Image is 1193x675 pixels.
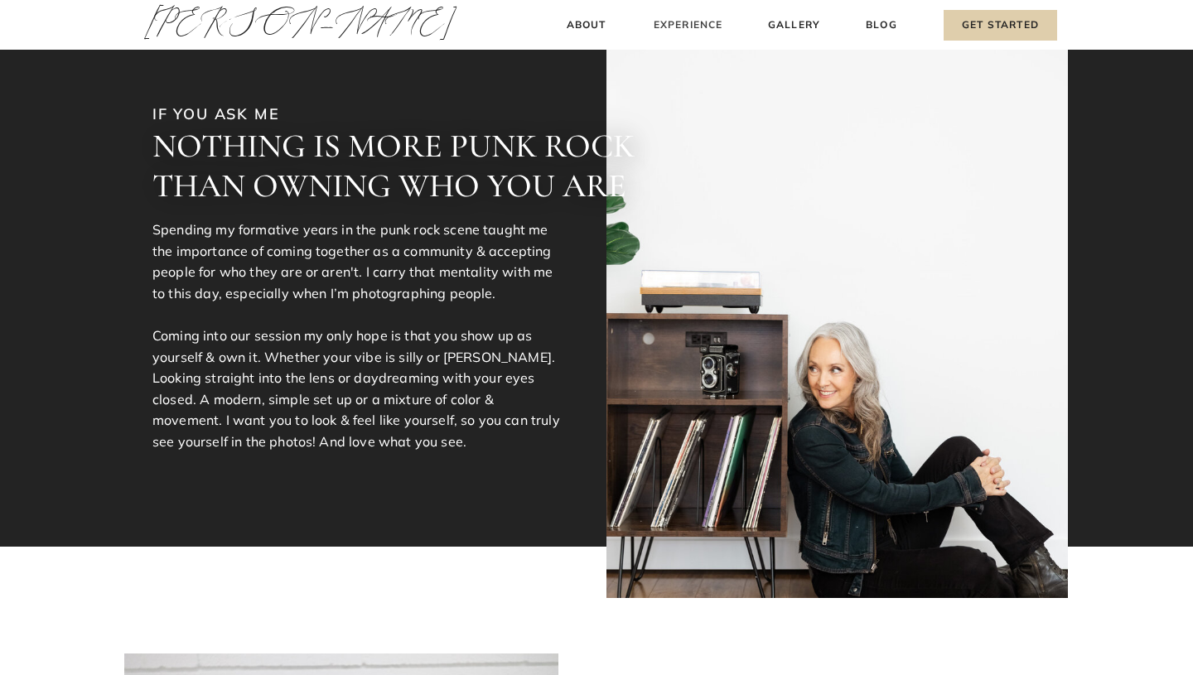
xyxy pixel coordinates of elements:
[944,10,1057,41] a: Get Started
[152,126,654,211] h3: NOTHING IS MORE PUNK ROCK THAN OWNING WHO YOU ARE
[862,17,901,34] a: Blog
[152,219,561,460] p: Spending my formative years in the punk rock scene taught me the importance of coming together as...
[766,17,822,34] a: Gallery
[562,17,611,34] a: About
[651,17,725,34] a: Experience
[152,103,285,122] h3: IF YOU ASK ME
